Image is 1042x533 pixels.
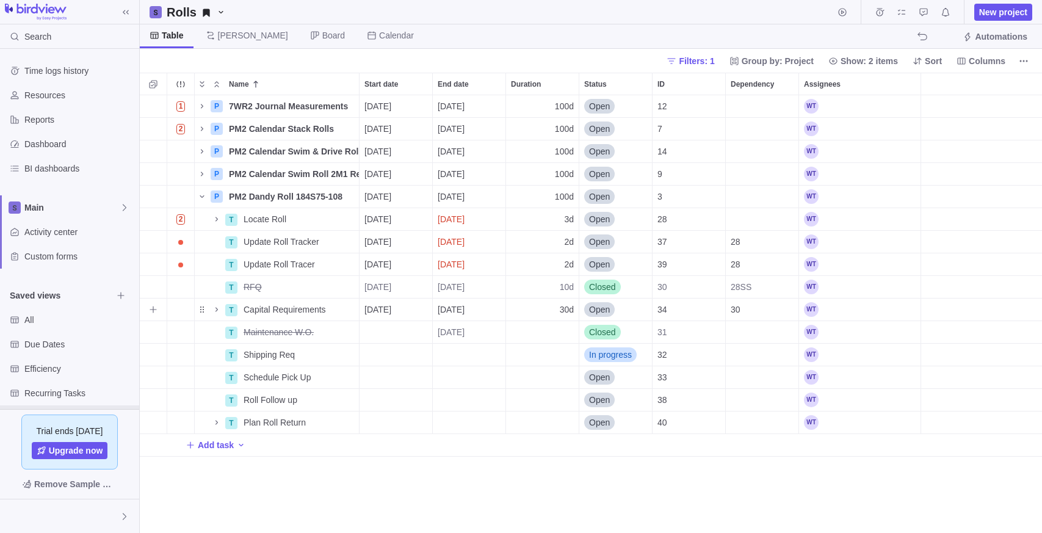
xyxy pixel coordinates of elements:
[804,234,819,249] div: Wyatt Trostle
[360,140,433,163] div: Start date
[841,55,898,67] span: Show: 2 items
[799,253,921,276] div: Assignees
[657,100,667,112] span: 12
[195,208,360,231] div: Name
[679,55,714,67] span: Filters: 1
[657,213,667,225] span: 28
[225,417,237,429] div: T
[579,231,652,253] div: Open
[555,168,574,180] span: 100d
[167,321,195,344] div: Trouble indication
[653,299,726,321] div: ID
[167,412,195,434] div: Trouble indication
[167,389,195,412] div: Trouble indication
[224,118,359,140] div: PM2 Calendar Stack Rolls
[167,118,195,140] div: Trouble indication
[725,53,819,70] span: Group by: Project
[653,186,725,208] div: 3
[937,4,954,21] span: Notifications
[1015,53,1032,70] span: More actions
[438,78,469,90] span: End date
[195,344,360,366] div: Name
[804,212,819,227] div: Wyatt Trostle
[10,474,129,494] span: Remove Sample Data
[799,73,921,95] div: Assignees
[224,140,359,162] div: PM2 Calendar Swim & Drive Roll Damage
[364,78,398,90] span: Start date
[24,31,51,43] span: Search
[506,344,579,366] div: Duration
[657,123,662,135] span: 7
[379,29,414,42] span: Calendar
[244,236,319,248] span: Update Roll Tracker
[195,76,209,93] span: Expand
[589,190,610,203] span: Open
[162,4,231,21] span: Rolls
[804,78,841,90] span: Assignees
[726,276,799,299] div: Dependency
[195,321,360,344] div: Name
[653,163,726,186] div: ID
[726,208,799,231] div: Dependency
[438,213,465,225] span: [DATE]
[871,4,888,21] span: Time logs
[360,95,433,118] div: Start date
[506,118,579,140] div: Duration
[433,231,505,253] div: highlight
[937,9,954,19] a: Notifications
[506,389,579,412] div: Duration
[172,120,190,137] span: Number of activities at risk
[726,95,799,118] div: Dependency
[893,9,910,19] a: My assignments
[506,186,579,208] div: Duration
[34,477,117,491] span: Remove Sample Data
[195,118,360,140] div: Name
[229,168,359,180] span: PM2 Calendar Swim Roll 2M1 Replacement
[172,98,190,115] span: Number of activities at risk
[506,95,579,118] div: Duration
[589,100,610,112] span: Open
[908,53,947,70] span: Sort
[176,101,186,112] span: 1
[239,208,359,230] div: Locate Roll
[225,304,237,316] div: T
[195,366,360,389] div: Name
[579,140,652,162] div: Open
[915,9,932,19] a: Approval requests
[653,118,725,140] div: 7
[579,95,652,117] div: Open
[653,321,726,344] div: ID
[579,389,653,412] div: Status
[24,314,134,326] span: All
[167,140,195,163] div: Trouble indication
[229,145,359,158] span: PM2 Calendar Swim & Drive Roll Damage
[579,366,653,389] div: Status
[167,163,195,186] div: Trouble indication
[360,208,433,231] div: Start date
[195,389,360,412] div: Name
[564,213,574,225] span: 3d
[579,140,653,163] div: Status
[438,123,465,135] span: [DATE]
[975,31,1027,43] span: Automations
[726,321,799,344] div: Dependency
[24,226,134,238] span: Activity center
[579,186,652,208] div: Open
[224,186,359,208] div: PM2 Dandy Roll 184S75-108
[804,189,819,204] div: Wyatt Trostle
[195,140,360,163] div: Name
[925,55,942,67] span: Sort
[433,344,506,366] div: End date
[145,301,162,318] span: Add sub-activity
[589,145,610,158] span: Open
[225,214,237,226] div: T
[799,366,921,389] div: Assignees
[958,28,1032,45] span: Automations
[433,208,506,231] div: End date
[438,168,465,180] span: [DATE]
[236,437,246,454] span: Add activity
[24,201,120,214] span: Main
[167,344,195,366] div: Trouble indication
[225,372,237,384] div: T
[589,123,610,135] span: Open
